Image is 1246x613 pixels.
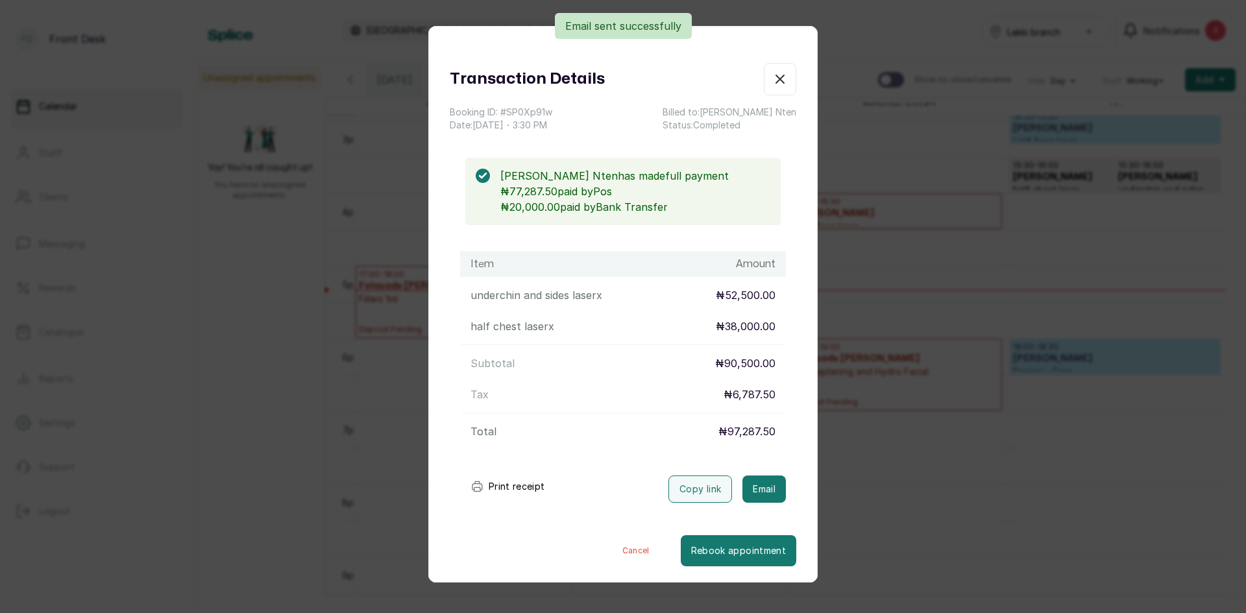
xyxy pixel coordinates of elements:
[591,535,681,566] button: Cancel
[663,106,796,119] p: Billed to: [PERSON_NAME] Nten
[716,319,776,334] p: ₦38,000.00
[450,106,552,119] p: Booking ID: # SP0Xp91w
[450,67,605,91] h1: Transaction Details
[716,287,776,303] p: ₦52,500.00
[681,535,796,566] button: Rebook appointment
[460,474,556,499] button: Print receipt
[500,199,770,215] p: ₦20,000.00 paid by Bank Transfer
[724,387,776,402] p: ₦6,787.50
[500,168,770,184] p: [PERSON_NAME] Nten has made full payment
[470,287,602,303] p: underchin and sides laser x
[718,424,776,439] p: ₦97,287.50
[450,119,552,132] p: Date: [DATE] ・ 3:30 PM
[565,18,681,34] p: Email sent successfully
[470,256,494,272] h1: Item
[715,355,776,371] p: ₦90,500.00
[736,256,776,272] h1: Amount
[470,387,489,402] p: Tax
[470,319,554,334] p: half chest laser x
[742,475,786,503] button: Email
[668,475,732,503] button: Copy link
[663,119,796,132] p: Status: Completed
[500,184,770,199] p: ₦77,287.50 paid by Pos
[470,355,515,371] p: Subtotal
[470,424,496,439] p: Total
